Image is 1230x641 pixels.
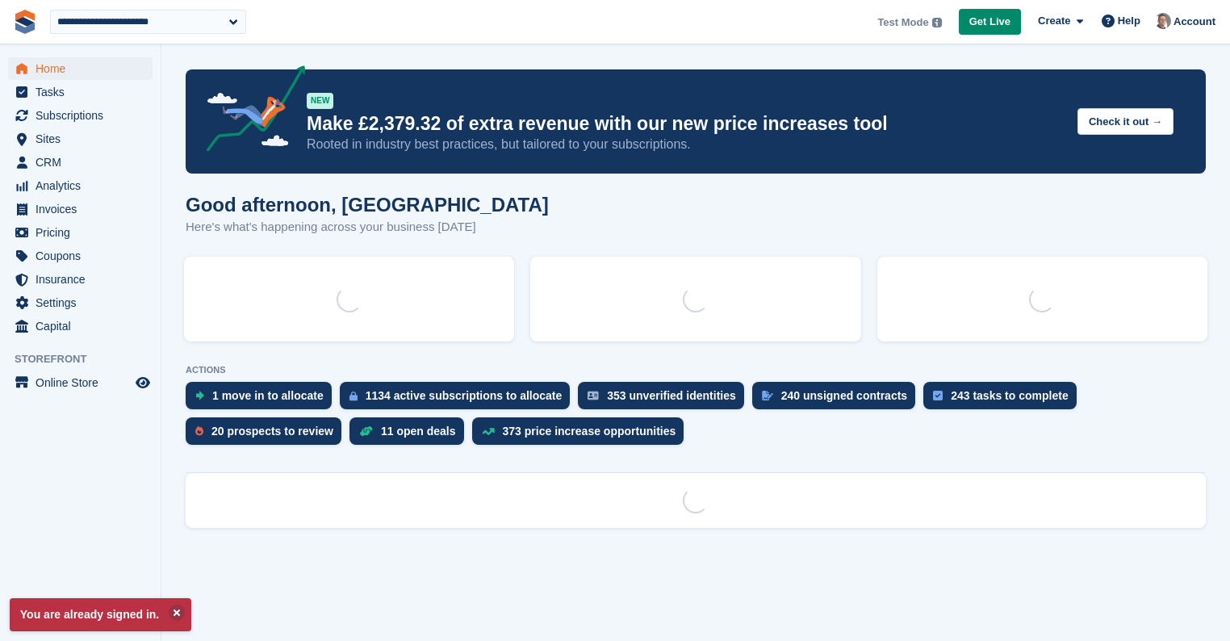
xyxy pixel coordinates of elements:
span: Online Store [36,371,132,394]
span: Analytics [36,174,132,197]
p: ACTIONS [186,365,1206,375]
img: task-75834270c22a3079a89374b754ae025e5fb1db73e45f91037f5363f120a921f8.svg [933,391,943,400]
div: 20 prospects to review [211,425,333,438]
a: menu [8,128,153,150]
span: Coupons [36,245,132,267]
img: deal-1b604bf984904fb50ccaf53a9ad4b4a5d6e5aea283cecdc64d6e3604feb123c2.svg [359,425,373,437]
img: prospect-51fa495bee0391a8d652442698ab0144808aea92771e9ea1ae160a38d050c398.svg [195,426,203,436]
p: Rooted in industry best practices, but tailored to your subscriptions. [307,136,1065,153]
a: Preview store [133,373,153,392]
a: menu [8,268,153,291]
span: Help [1118,13,1140,29]
a: menu [8,315,153,337]
a: menu [8,151,153,174]
span: Tasks [36,81,132,103]
a: 11 open deals [349,417,472,453]
a: menu [8,81,153,103]
span: Invoices [36,198,132,220]
div: 240 unsigned contracts [781,389,907,402]
span: Sites [36,128,132,150]
span: Create [1038,13,1070,29]
a: menu [8,221,153,244]
span: Account [1174,14,1215,30]
span: Insurance [36,268,132,291]
a: menu [8,104,153,127]
a: menu [8,174,153,197]
a: 243 tasks to complete [923,382,1085,417]
span: Settings [36,291,132,314]
a: Get Live [959,9,1021,36]
a: 1134 active subscriptions to allocate [340,382,579,417]
img: icon-info-grey-7440780725fd019a000dd9b08b2336e03edf1995a4989e88bcd33f0948082b44.svg [932,18,942,27]
div: 243 tasks to complete [951,389,1069,402]
a: menu [8,371,153,394]
span: Test Mode [877,15,928,31]
button: Check it out → [1077,108,1174,135]
span: Capital [36,315,132,337]
img: verify_identity-adf6edd0f0f0b5bbfe63781bf79b02c33cf7c696d77639b501bdc392416b5a36.svg [588,391,599,400]
div: 353 unverified identities [607,389,736,402]
span: Storefront [15,351,161,367]
a: 240 unsigned contracts [752,382,923,417]
div: 11 open deals [381,425,456,438]
p: You are already signed in. [10,598,191,631]
a: menu [8,198,153,220]
a: menu [8,57,153,80]
div: 1134 active subscriptions to allocate [366,389,563,402]
a: menu [8,291,153,314]
p: Make £2,379.32 of extra revenue with our new price increases tool [307,112,1065,136]
div: NEW [307,93,333,109]
a: 1 move in to allocate [186,382,340,417]
span: Pricing [36,221,132,244]
a: 20 prospects to review [186,417,349,453]
span: Subscriptions [36,104,132,127]
span: Get Live [969,14,1010,30]
img: price-adjustments-announcement-icon-8257ccfd72463d97f412b2fc003d46551f7dbcb40ab6d574587a9cd5c0d94... [193,65,306,157]
div: 373 price increase opportunities [503,425,676,438]
h1: Good afternoon, [GEOGRAPHIC_DATA] [186,194,549,216]
img: active_subscription_to_allocate_icon-d502201f5373d7db506a760aba3b589e785aa758c864c3986d89f69b8ff3... [349,391,358,401]
img: stora-icon-8386f47178a22dfd0bd8f6a31ec36ba5ce8667c1dd55bd0f319d3a0aa187defe.svg [13,10,37,34]
span: Home [36,57,132,80]
img: move_ins_to_allocate_icon-fdf77a2bb77ea45bf5b3d319d69a93e2d87916cf1d5bf7949dd705db3b84f3ca.svg [195,391,204,400]
img: Sebastien Bonnier [1155,13,1171,29]
div: 1 move in to allocate [212,389,324,402]
img: price_increase_opportunities-93ffe204e8149a01c8c9dc8f82e8f89637d9d84a8eef4429ea346261dce0b2c0.svg [482,428,495,435]
a: 353 unverified identities [578,382,752,417]
a: menu [8,245,153,267]
span: CRM [36,151,132,174]
p: Here's what's happening across your business [DATE] [186,218,549,237]
a: 373 price increase opportunities [472,417,692,453]
img: contract_signature_icon-13c848040528278c33f63329250d36e43548de30e8caae1d1a13099fd9432cc5.svg [762,391,773,400]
